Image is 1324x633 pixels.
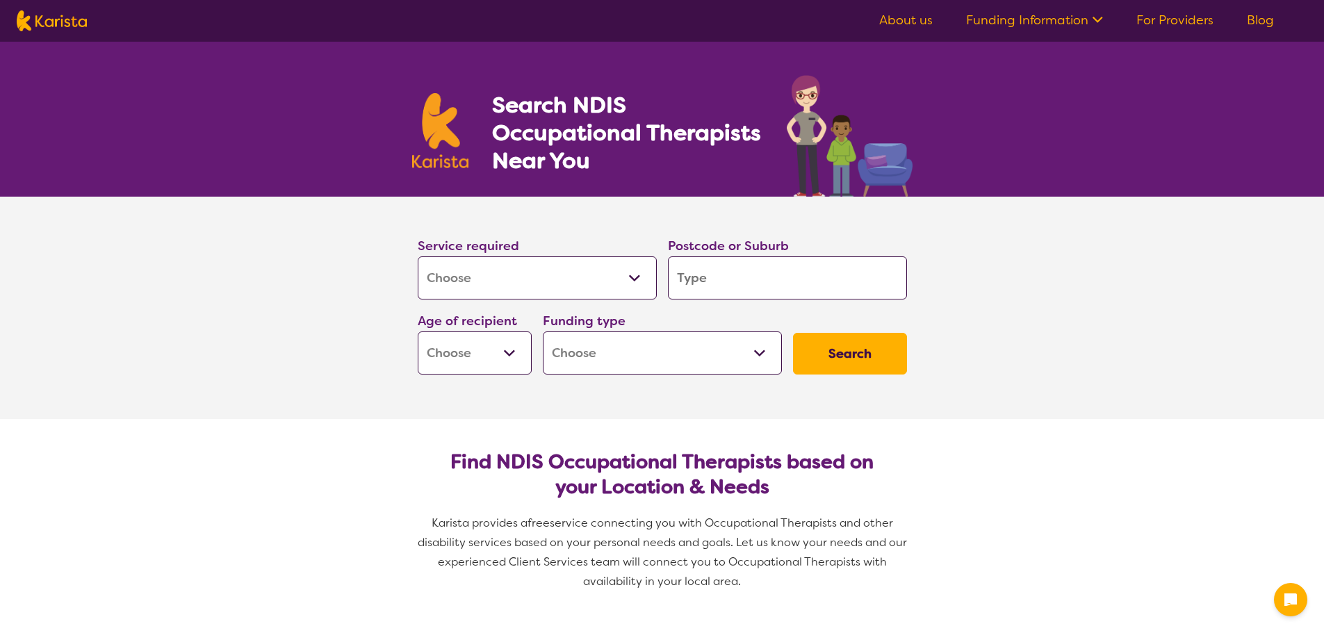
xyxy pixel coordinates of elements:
[418,516,910,589] span: service connecting you with Occupational Therapists and other disability services based on your p...
[418,313,517,329] label: Age of recipient
[668,238,789,254] label: Postcode or Suburb
[1136,12,1213,28] a: For Providers
[966,12,1103,28] a: Funding Information
[1247,12,1274,28] a: Blog
[17,10,87,31] img: Karista logo
[787,75,913,197] img: occupational-therapy
[543,313,626,329] label: Funding type
[429,450,896,500] h2: Find NDIS Occupational Therapists based on your Location & Needs
[528,516,550,530] span: free
[492,91,762,174] h1: Search NDIS Occupational Therapists Near You
[879,12,933,28] a: About us
[432,516,528,530] span: Karista provides a
[793,333,907,375] button: Search
[668,256,907,299] input: Type
[418,238,519,254] label: Service required
[412,93,469,168] img: Karista logo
